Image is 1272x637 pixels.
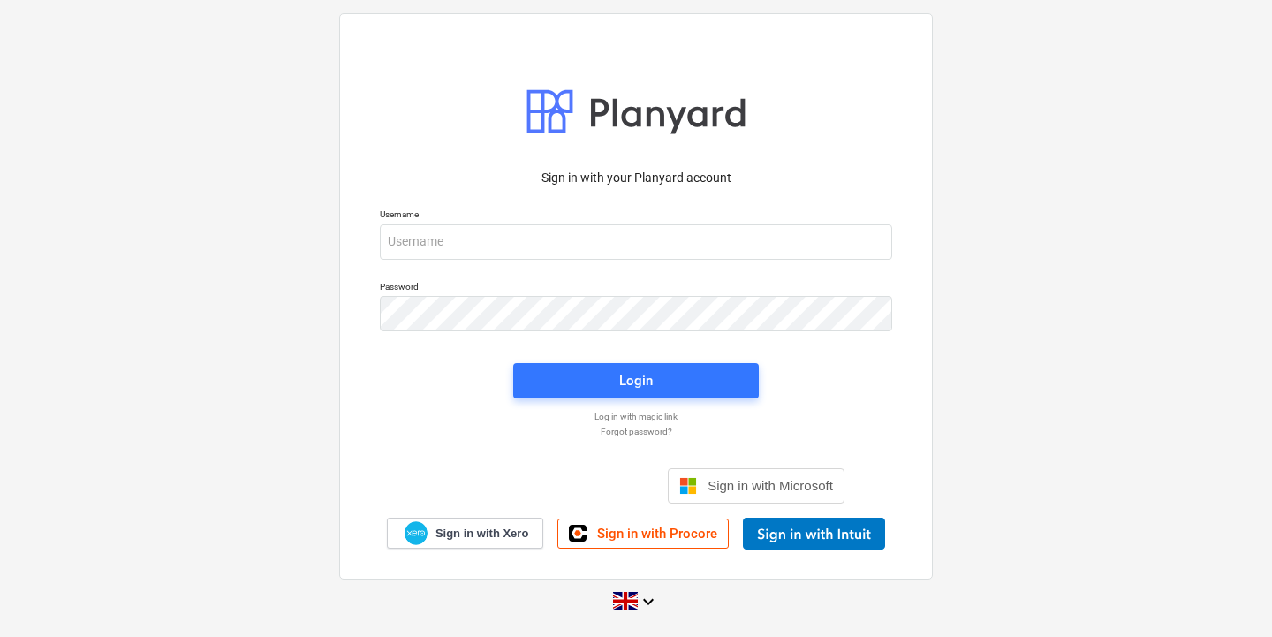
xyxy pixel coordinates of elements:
input: Username [380,224,892,260]
img: Xero logo [405,521,428,545]
span: Sign in with Procore [597,526,717,542]
i: keyboard_arrow_down [638,591,659,612]
div: Login [619,369,653,392]
a: Forgot password? [371,426,901,437]
button: Login [513,363,759,398]
img: Microsoft logo [679,477,697,495]
p: Username [380,209,892,224]
a: Sign in with Xero [387,518,544,549]
a: Log in with magic link [371,411,901,422]
p: Sign in with your Planyard account [380,169,892,187]
p: Password [380,281,892,296]
div: Logi sisse Google’i kontoga. Avaneb uuel vahelehel [428,466,654,505]
iframe: Sisselogimine Google'i nupu abil [419,466,662,505]
a: Sign in with Procore [557,519,729,549]
span: Sign in with Xero [435,526,528,542]
span: Sign in with Microsoft [708,478,833,493]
